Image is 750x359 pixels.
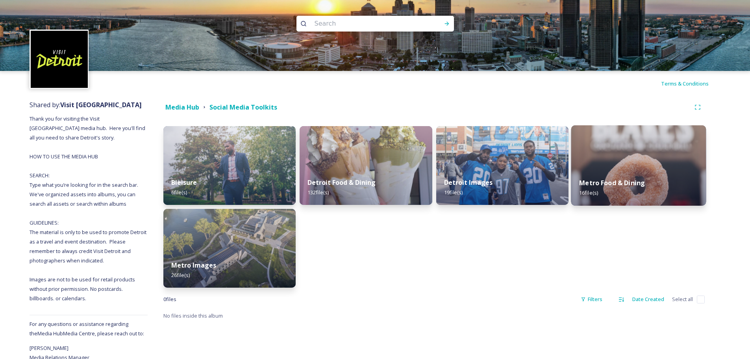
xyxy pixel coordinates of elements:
[30,100,142,109] span: Shared by:
[163,296,176,303] span: 0 file s
[307,178,376,187] strong: Detroit Food & Dining
[672,296,693,303] span: Select all
[661,79,720,88] a: Terms & Conditions
[171,272,190,279] span: 26 file(s)
[171,178,197,187] strong: Bleisure
[165,103,199,112] strong: Media Hub
[571,125,706,206] img: 031164fd2a55e1c249c1161171c5da86bff40a00430b06b26e0f4cd0b876e4d8.jpg
[436,126,569,205] img: 73e46280-6d50-4edc-8263-055a9ebbeb8f.jpg
[444,178,493,187] strong: Detroit Images
[444,189,463,196] span: 19 file(s)
[579,189,598,196] span: 16 file(s)
[307,189,329,196] span: 132 file(s)
[163,312,223,319] span: No files inside this album
[628,292,668,307] div: Date Created
[31,31,88,88] img: VISIT%20DETROIT%20LOGO%20-%20BLACK%20BACKGROUND.png
[661,80,709,87] span: Terms & Conditions
[171,189,187,196] span: 6 file(s)
[579,179,645,187] strong: Metro Food & Dining
[311,15,419,32] input: Search
[163,126,296,205] img: RIVERWALK%2520CONTENT%2520EDIT-5-PhotoCredit-Justin_Milhouse-UsageExpires_Oct-2024.jpg
[30,115,148,302] span: Thank you for visiting the Visit [GEOGRAPHIC_DATA] media hub. Here you'll find all you need to sh...
[577,292,606,307] div: Filters
[30,320,144,337] span: For any questions or assistance regarding the Media Hub Media Centre, please reach out to:
[60,100,142,109] strong: Visit [GEOGRAPHIC_DATA]
[209,103,277,112] strong: Social Media Toolkits
[163,209,296,288] img: 2430-P.tif
[300,126,432,205] img: fdaaade4c937b7b55c0445bb8435fb2b85cb4e9bbe2420400f8c2f1edad5eb89.jpg
[171,261,216,270] strong: Metro Images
